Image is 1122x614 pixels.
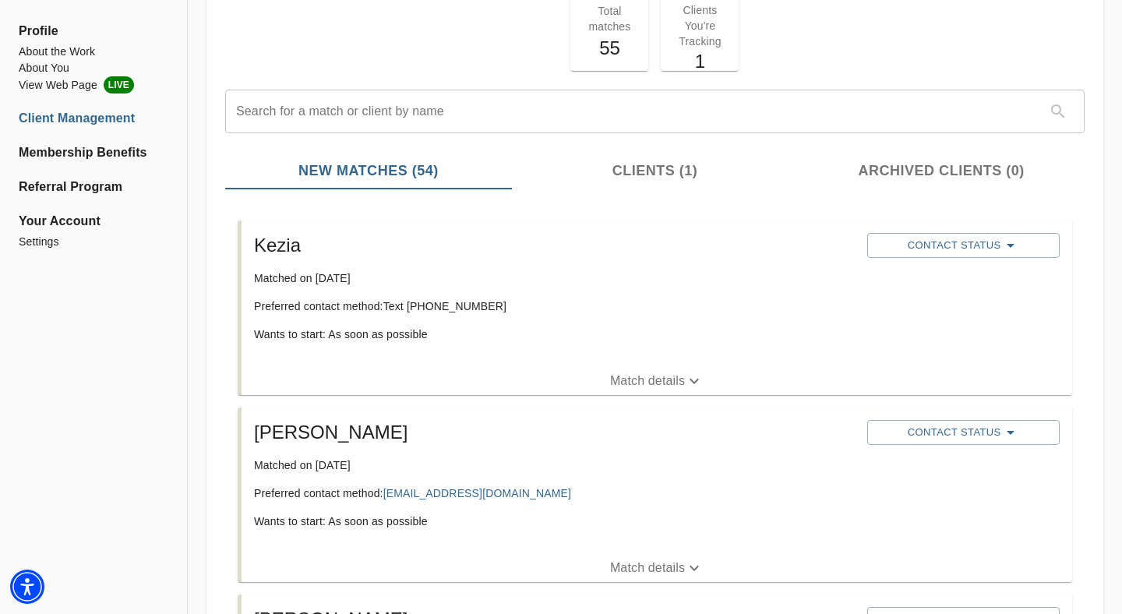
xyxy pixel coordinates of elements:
[610,372,685,390] p: Match details
[19,143,168,162] a: Membership Benefits
[254,420,855,445] h5: [PERSON_NAME]
[254,298,855,314] p: Preferred contact method: Text [PHONE_NUMBER]
[521,161,789,182] span: Clients (1)
[19,22,168,41] span: Profile
[254,233,855,258] h5: Kezia
[807,161,1075,182] span: Archived Clients (0)
[19,76,168,94] a: View Web PageLIVE
[867,420,1059,445] button: Contact Status
[19,234,168,250] a: Settings
[254,270,855,286] p: Matched on [DATE]
[254,513,855,529] p: Wants to start: As soon as possible
[383,487,571,499] a: [EMAIL_ADDRESS][DOMAIN_NAME]
[254,485,855,501] p: Preferred contact method:
[19,212,168,231] span: Your Account
[610,559,685,577] p: Match details
[19,76,168,94] li: View Web Page
[254,326,855,342] p: Wants to start: As soon as possible
[10,570,44,604] div: Accessibility Menu
[867,233,1059,258] button: Contact Status
[875,236,1051,255] span: Contact Status
[19,44,168,60] a: About the Work
[19,60,168,76] a: About You
[580,36,639,61] h5: 55
[242,554,1072,582] button: Match details
[580,3,639,34] p: Total matches
[104,76,134,94] span: LIVE
[670,49,729,74] h5: 1
[875,423,1051,442] span: Contact Status
[235,161,503,182] span: New Matches (54)
[670,2,729,49] p: Clients You're Tracking
[19,109,168,128] a: Client Management
[254,457,855,473] p: Matched on [DATE]
[19,178,168,196] a: Referral Program
[242,367,1072,395] button: Match details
